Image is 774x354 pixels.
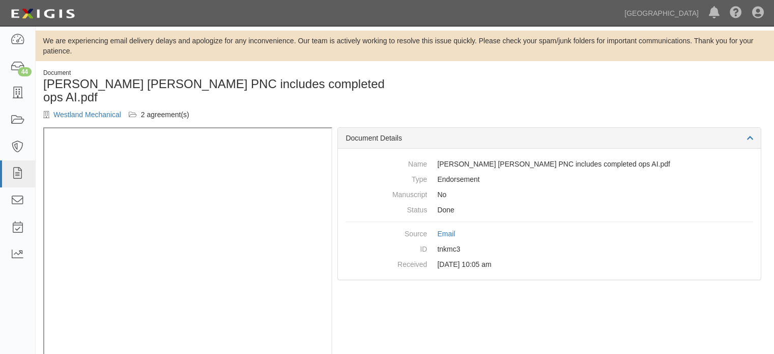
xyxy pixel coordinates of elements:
dd: [PERSON_NAME] [PERSON_NAME] PNC includes completed ops AI.pdf [346,156,753,172]
dd: No [346,187,753,202]
dt: Manuscript [346,187,427,200]
dt: Received [346,257,427,269]
dt: Status [346,202,427,215]
dt: Name [346,156,427,169]
dd: tnkmc3 [346,241,753,257]
div: 44 [18,67,32,76]
div: Services (A2022-239) Construction (A2024-076) [121,110,189,120]
dt: Type [346,172,427,184]
div: Document [43,69,397,77]
div: Document Details [338,128,761,149]
div: We are experiencing email delivery delays and apologize for any inconvenience. Our team is active... [36,36,774,56]
dt: ID [346,241,427,254]
img: logo-5460c22ac91f19d4615b14bd174203de0afe785f0fc80cf4dbbc73dc1793850b.png [8,5,78,23]
dd: Done [346,202,753,217]
h1: [PERSON_NAME] [PERSON_NAME] PNC includes completed ops AI.pdf [43,77,397,104]
a: [GEOGRAPHIC_DATA] [619,3,704,23]
dd: Endorsement [346,172,753,187]
a: Email [437,230,455,238]
a: Westland Mechanical [53,111,121,119]
i: Help Center - Complianz [730,7,742,19]
dt: Source [346,226,427,239]
dd: [DATE] 10:05 am [346,257,753,272]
